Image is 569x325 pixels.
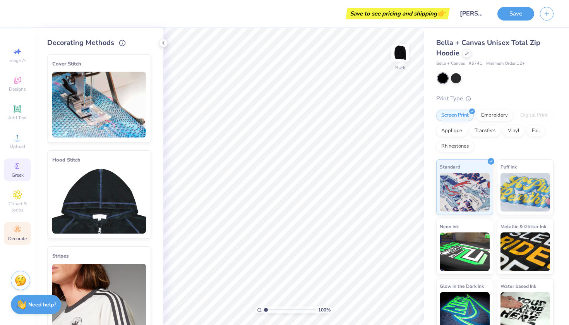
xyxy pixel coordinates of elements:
span: Standard [440,163,460,171]
span: # 3741 [469,60,482,67]
strong: Need help? [28,301,56,308]
span: Bella + Canvas Unisex Total Zip Hoodie [436,38,540,58]
img: Hood Stitch [52,168,146,234]
span: Bella + Canvas [436,60,465,67]
div: Vinyl [503,125,524,137]
div: Print Type [436,94,554,103]
div: Back [395,64,405,71]
div: Applique [436,125,467,137]
span: Decorate [8,236,27,242]
span: Image AI [9,57,27,64]
span: Neon Ink [440,222,459,230]
div: Decorating Methods [47,38,151,48]
div: Transfers [470,125,500,137]
button: Save [497,7,534,21]
span: Add Text [8,115,27,121]
img: Puff Ink [500,173,550,212]
img: Metallic & Glitter Ink [500,232,550,271]
div: Stripes [52,251,146,261]
div: Foil [527,125,545,137]
span: Clipart & logos [4,201,31,213]
div: Hood Stitch [52,155,146,165]
div: Digital Print [515,110,553,121]
span: Minimum Order: 12 + [486,60,525,67]
input: Untitled Design [454,6,492,21]
div: Screen Print [436,110,474,121]
span: Water based Ink [500,282,536,290]
img: Cover Stitch [52,72,146,138]
span: 👉 [437,9,446,18]
div: Embroidery [476,110,513,121]
span: 100 % [318,306,331,313]
span: Puff Ink [500,163,517,171]
img: Neon Ink [440,232,490,271]
img: Back [392,45,408,60]
span: Designs [9,86,26,92]
div: Save to see pricing and shipping [348,8,448,19]
span: Greek [12,172,24,178]
span: Glow in the Dark Ink [440,282,484,290]
span: Upload [10,143,25,150]
span: Metallic & Glitter Ink [500,222,546,230]
img: Standard [440,173,490,212]
div: Cover Stitch [52,59,146,69]
div: Rhinestones [436,141,474,152]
